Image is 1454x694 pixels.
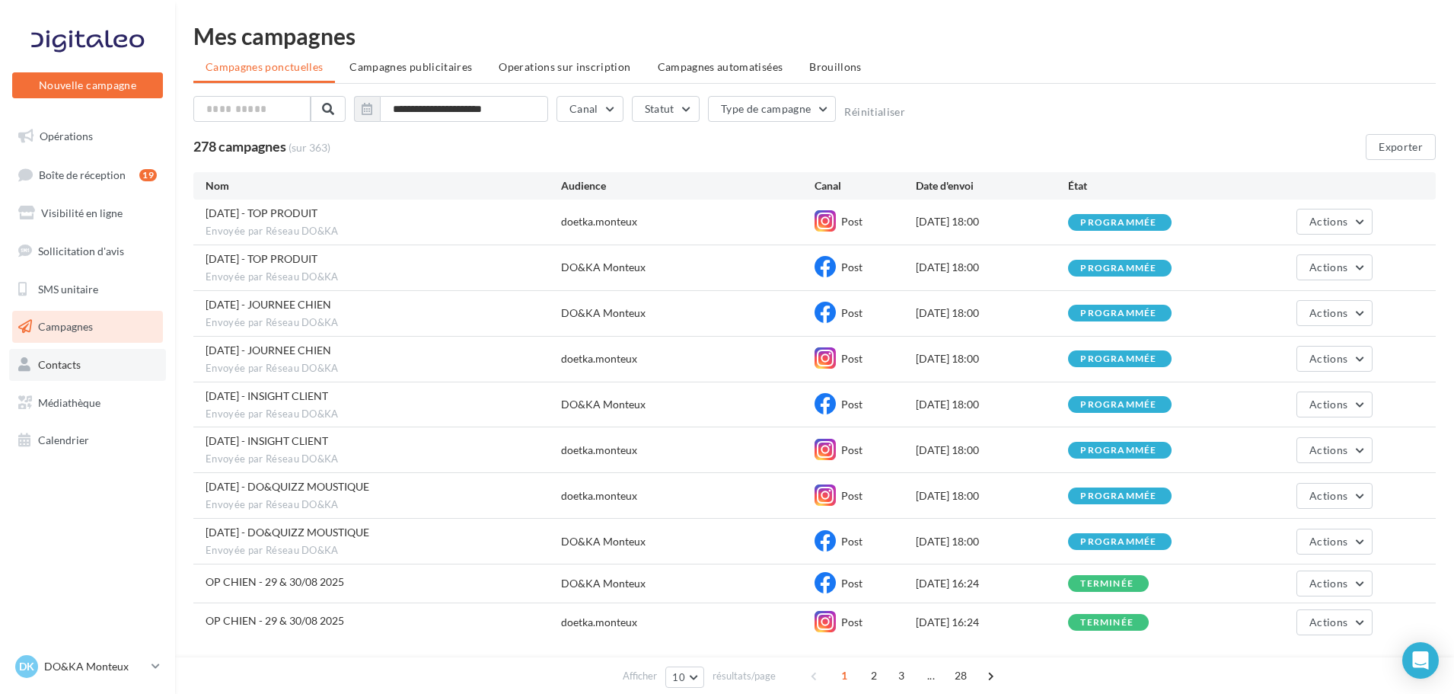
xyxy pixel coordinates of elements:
[1080,446,1156,456] div: programmée
[1309,489,1347,502] span: Actions
[206,298,331,311] span: 26/08/2025 - JOURNEE CHIEN
[1080,491,1156,501] div: programmée
[206,453,561,466] span: Envoyée par Réseau DO&KA
[1309,616,1347,628] span: Actions
[1080,264,1156,273] div: programmée
[206,408,561,421] span: Envoyée par Réseau DO&KA
[1309,577,1347,590] span: Actions
[1296,483,1373,509] button: Actions
[1080,400,1156,410] div: programmée
[841,261,863,273] span: Post
[1309,535,1347,548] span: Actions
[499,60,630,73] span: Operations sur inscription
[916,397,1068,412] div: [DATE] 18:00
[40,130,93,142] span: Opérations
[9,424,166,456] a: Calendrier
[561,488,637,504] div: doetka.monteux
[1296,392,1373,417] button: Actions
[916,305,1068,321] div: [DATE] 18:00
[12,72,163,98] button: Nouvelle campagne
[193,24,1436,47] div: Mes campagnes
[841,489,863,502] span: Post
[206,575,344,588] span: OP CHIEN - 29 & 30/08 2025
[206,225,561,238] span: Envoyée par Réseau DO&KA
[1296,571,1373,596] button: Actions
[1296,254,1373,280] button: Actions
[916,260,1068,275] div: [DATE] 18:00
[713,669,776,683] span: résultats/page
[206,362,561,376] span: Envoyée par Réseau DO&KA
[841,535,863,548] span: Post
[841,215,863,228] span: Post
[844,106,905,118] button: Réinitialiser
[41,206,123,219] span: Visibilité en ligne
[1296,609,1373,635] button: Actions
[815,178,916,193] div: Canal
[289,140,330,155] span: (sur 363)
[193,138,286,155] span: 278 campagnes
[561,534,646,549] div: DO&KA Monteux
[9,120,166,152] a: Opérations
[841,398,863,411] span: Post
[206,270,561,284] span: Envoyée par Réseau DO&KA
[623,669,657,683] span: Afficher
[1080,354,1156,364] div: programmée
[916,534,1068,549] div: [DATE] 18:00
[206,389,328,402] span: 21/08/2025 - INSIGHT CLIENT
[809,60,862,73] span: Brouillons
[206,526,369,539] span: 20/08/2025 - DO&QUIZZ MOUSTIQUE
[916,576,1068,591] div: [DATE] 16:24
[832,664,856,688] span: 1
[38,320,93,333] span: Campagnes
[206,316,561,330] span: Envoyée par Réseau DO&KA
[949,664,974,688] span: 28
[561,260,646,275] div: DO&KA Monteux
[9,311,166,343] a: Campagnes
[206,544,561,558] span: Envoyée par Réseau DO&KA
[916,615,1068,630] div: [DATE] 16:24
[841,616,863,628] span: Post
[1309,352,1347,365] span: Actions
[38,282,98,295] span: SMS unitaire
[561,397,646,412] div: DO&KA Monteux
[561,305,646,321] div: DO&KA Monteux
[1080,618,1134,628] div: terminée
[9,197,166,229] a: Visibilité en ligne
[1309,261,1347,273] span: Actions
[1309,443,1347,456] span: Actions
[206,614,344,627] span: OP CHIEN - 29 & 30/08 2025
[841,306,863,319] span: Post
[38,433,89,446] span: Calendrier
[841,352,863,365] span: Post
[1366,134,1436,160] button: Exporter
[1068,178,1220,193] div: État
[44,659,145,674] p: DO&KA Monteux
[1080,218,1156,228] div: programmée
[39,168,126,181] span: Boîte de réception
[9,158,166,191] a: Boîte de réception19
[9,349,166,381] a: Contacts
[206,498,561,512] span: Envoyée par Réseau DO&KA
[561,178,815,193] div: Audience
[1080,309,1156,318] div: programmée
[1296,300,1373,326] button: Actions
[9,387,166,419] a: Médiathèque
[1080,579,1134,589] div: terminée
[19,659,34,674] span: DK
[916,214,1068,229] div: [DATE] 18:00
[206,434,328,447] span: 21/08/2025 - INSIGHT CLIENT
[658,60,783,73] span: Campagnes automatisées
[9,273,166,305] a: SMS unitaire
[561,443,637,458] div: doetka.monteux
[1402,642,1439,679] div: Open Intercom Messenger
[349,60,472,73] span: Campagnes publicitaires
[916,351,1068,366] div: [DATE] 18:00
[841,577,863,590] span: Post
[916,178,1068,193] div: Date d'envoi
[1309,306,1347,319] span: Actions
[206,480,369,493] span: 20/08/2025 - DO&QUIZZ MOUSTIQUE
[206,206,317,219] span: 28/08/2025 - TOP PRODUIT
[672,671,685,683] span: 10
[556,96,623,122] button: Canal
[206,344,331,357] span: 26/08/2025 - JOURNEE CHIEN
